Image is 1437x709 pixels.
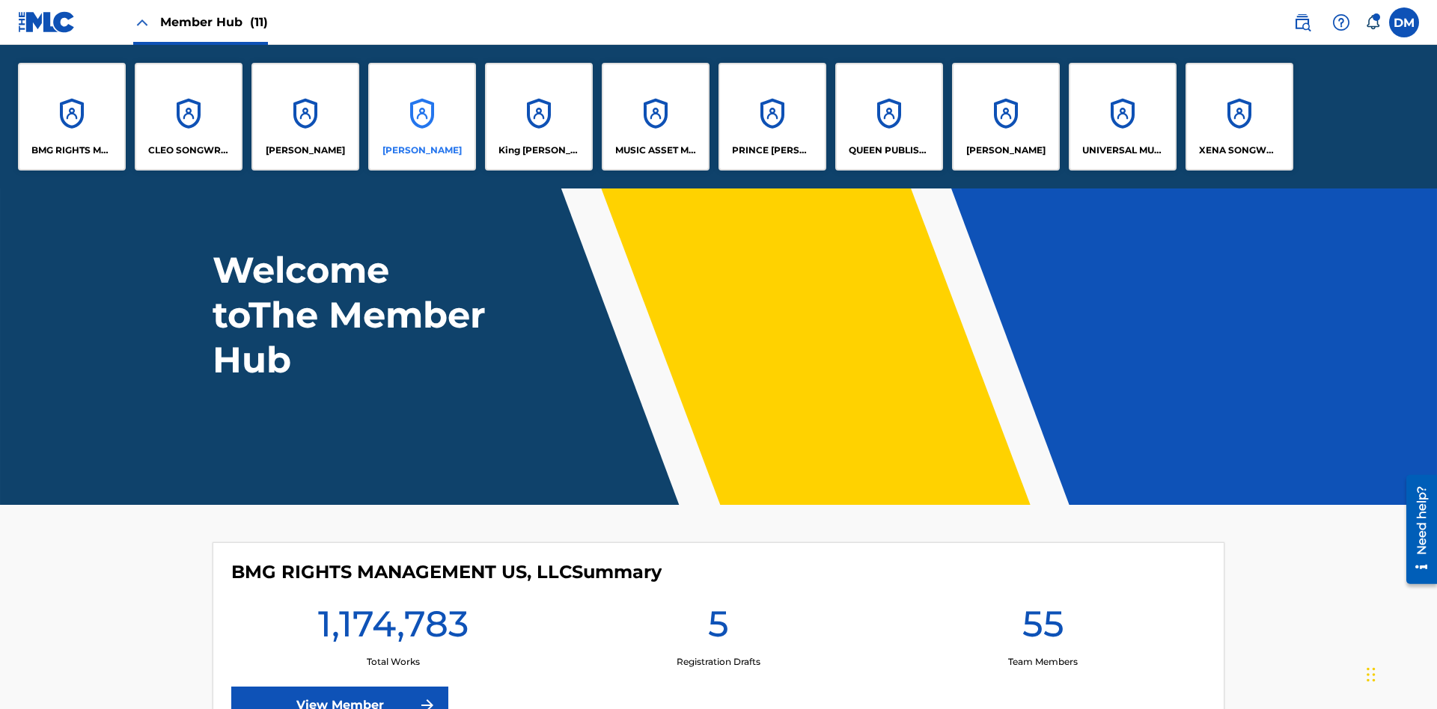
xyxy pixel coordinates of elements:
a: AccountsQUEEN PUBLISHA [835,63,943,171]
a: Public Search [1287,7,1317,37]
img: MLC Logo [18,11,76,33]
a: AccountsUNIVERSAL MUSIC PUB GROUP [1069,63,1177,171]
a: Accounts[PERSON_NAME] [952,63,1060,171]
div: Drag [1367,652,1376,697]
div: Help [1326,7,1356,37]
p: Registration Drafts [677,655,760,669]
a: AccountsPRINCE [PERSON_NAME] [718,63,826,171]
p: Total Works [367,655,420,669]
p: RONALD MCTESTERSON [966,144,1046,157]
p: EYAMA MCSINGER [382,144,462,157]
p: PRINCE MCTESTERSON [732,144,814,157]
a: AccountsKing [PERSON_NAME] [485,63,593,171]
p: QUEEN PUBLISHA [849,144,930,157]
p: Team Members [1008,655,1078,669]
h4: BMG RIGHTS MANAGEMENT US, LLC [231,561,662,583]
a: AccountsXENA SONGWRITER [1186,63,1293,171]
p: ELVIS COSTELLO [266,144,345,157]
img: Close [133,13,151,31]
a: AccountsBMG RIGHTS MANAGEMENT US, LLC [18,63,126,171]
a: Accounts[PERSON_NAME] [251,63,359,171]
h1: 55 [1022,601,1064,655]
a: AccountsCLEO SONGWRITER [135,63,242,171]
iframe: Resource Center [1395,469,1437,592]
h1: 1,174,783 [318,601,469,655]
p: UNIVERSAL MUSIC PUB GROUP [1082,144,1164,157]
p: CLEO SONGWRITER [148,144,230,157]
img: search [1293,13,1311,31]
h1: 5 [708,601,729,655]
div: Notifications [1365,15,1380,30]
h1: Welcome to The Member Hub [213,248,492,382]
div: User Menu [1389,7,1419,37]
a: AccountsMUSIC ASSET MANAGEMENT (MAM) [602,63,710,171]
p: King McTesterson [498,144,580,157]
p: XENA SONGWRITER [1199,144,1281,157]
a: Accounts[PERSON_NAME] [368,63,476,171]
span: Member Hub [160,13,268,31]
p: BMG RIGHTS MANAGEMENT US, LLC [31,144,113,157]
iframe: Chat Widget [1362,637,1437,709]
img: help [1332,13,1350,31]
p: MUSIC ASSET MANAGEMENT (MAM) [615,144,697,157]
span: (11) [250,15,268,29]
